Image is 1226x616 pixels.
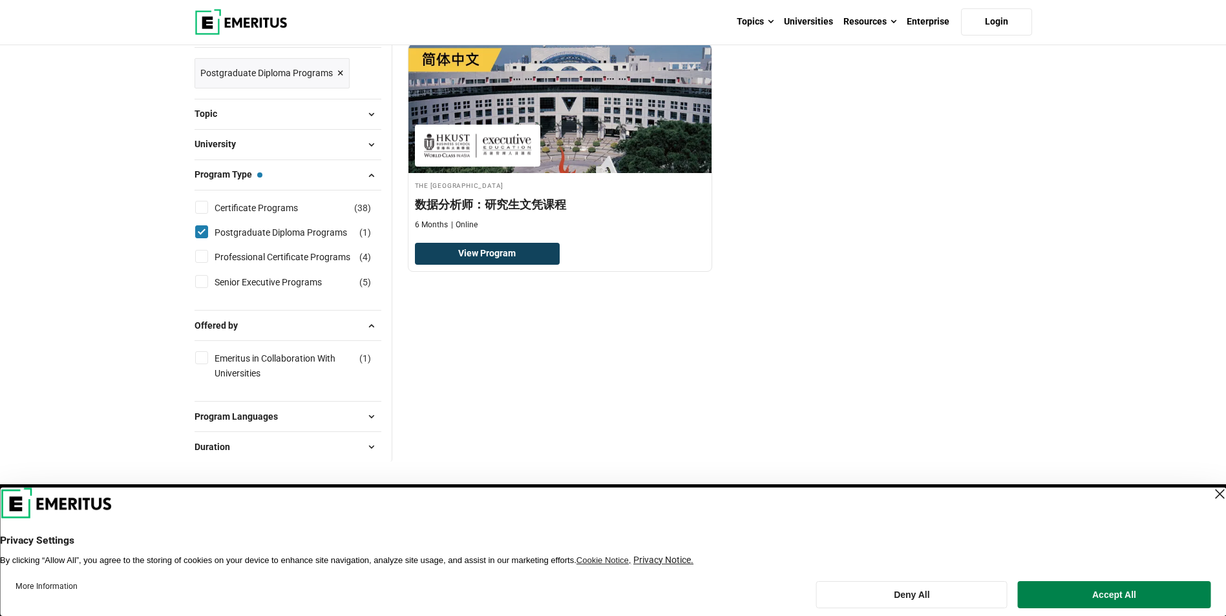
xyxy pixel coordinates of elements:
[215,275,348,289] a: Senior Executive Programs
[363,252,368,262] span: 4
[363,353,368,364] span: 1
[215,351,379,380] a: Emeritus in Collaboration With Universities
[215,250,376,264] a: Professional Certificate Programs
[195,167,262,181] span: Program Type
[359,351,371,365] span: ( )
[215,225,373,240] a: Postgraduate Diploma Programs
[337,64,344,83] span: ×
[195,440,240,454] span: Duration
[195,107,227,121] span: Topic
[415,196,705,212] h4: 数据分析师：研究生文凭课程
[359,250,371,264] span: ( )
[215,201,324,215] a: Certificate Programs
[195,437,381,457] button: Duration
[195,105,381,124] button: Topic
[195,165,381,185] button: Program Type
[415,220,448,231] p: 6 Months
[415,243,560,265] a: View Program
[195,135,381,154] button: University
[195,58,350,88] a: Postgraduate Diploma Programs ×
[357,203,368,213] span: 38
[195,409,288,424] span: Program Languages
[408,44,712,173] img: 数据分析师：研究生文凭课程 | Online Data Science and Analytics Course
[415,180,705,190] h4: The [GEOGRAPHIC_DATA]
[195,137,246,151] span: University
[451,220,478,231] p: Online
[195,407,381,426] button: Program Languages
[195,318,248,333] span: Offered by
[200,66,333,80] span: Postgraduate Diploma Programs
[421,131,534,160] img: The Hong Kong University of Science and Technology
[354,201,371,215] span: ( )
[408,44,712,237] a: Data Science and Analytics Course by The Hong Kong University of Science and Technology - The Hon...
[195,316,381,335] button: Offered by
[359,225,371,240] span: ( )
[359,275,371,289] span: ( )
[363,277,368,287] span: 5
[363,227,368,238] span: 1
[961,8,1032,36] a: Login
